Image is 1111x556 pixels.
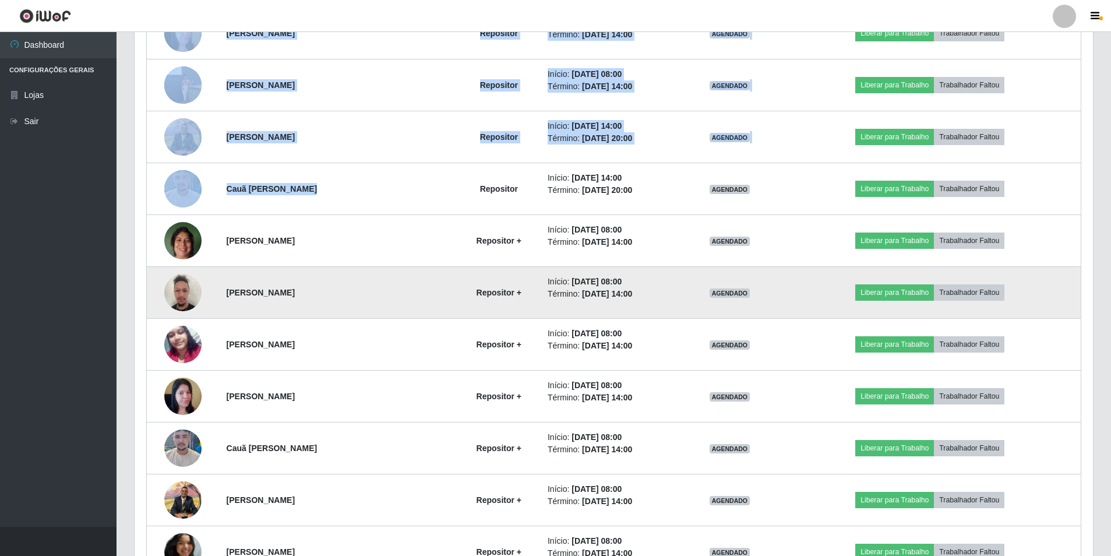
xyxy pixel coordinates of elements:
button: Trabalhador Faltou [934,492,1004,508]
strong: [PERSON_NAME] [227,288,295,297]
strong: [PERSON_NAME] [227,132,295,142]
img: 1750940552132.jpeg [164,216,202,265]
span: AGENDADO [710,340,750,350]
button: Trabalhador Faltou [934,181,1004,197]
strong: Repositor + [477,392,521,401]
time: [DATE] 14:00 [582,445,632,454]
button: Liberar para Trabalho [855,233,934,249]
strong: Repositor [480,184,518,193]
li: Início: [548,68,673,80]
strong: Repositor + [477,495,521,505]
time: [DATE] 14:00 [572,173,622,182]
button: Trabalhador Faltou [934,388,1004,404]
img: 1757527651666.jpeg [164,147,202,230]
time: [DATE] 14:00 [582,237,632,247]
time: [DATE] 14:00 [572,121,622,131]
time: [DATE] 14:00 [582,341,632,350]
time: [DATE] 14:00 [582,289,632,298]
img: 1756206634437.jpeg [164,8,202,58]
li: Término: [548,288,673,300]
time: [DATE] 08:00 [572,277,622,286]
time: [DATE] 14:00 [582,497,632,506]
li: Término: [548,340,673,352]
time: [DATE] 20:00 [582,185,632,195]
li: Início: [548,431,673,444]
li: Início: [548,379,673,392]
button: Liberar para Trabalho [855,25,934,41]
li: Início: [548,535,673,547]
button: Trabalhador Faltou [934,440,1004,456]
button: Liberar para Trabalho [855,284,934,301]
time: [DATE] 20:00 [582,133,632,143]
time: [DATE] 08:00 [572,536,622,546]
time: [DATE] 08:00 [572,225,622,234]
li: Início: [548,276,673,288]
strong: Cauã [PERSON_NAME] [227,184,318,193]
button: Liberar para Trabalho [855,336,934,353]
li: Início: [548,328,673,340]
time: [DATE] 14:00 [582,393,632,402]
img: CoreUI Logo [19,9,71,23]
li: Término: [548,236,673,248]
span: AGENDADO [710,29,750,38]
span: AGENDADO [710,81,750,90]
strong: [PERSON_NAME] [227,495,295,505]
time: [DATE] 14:00 [582,82,632,91]
button: Trabalhador Faltou [934,77,1004,93]
li: Término: [548,80,673,93]
time: [DATE] 08:00 [572,484,622,494]
img: 1753289887027.jpeg [164,268,202,317]
li: Término: [548,495,673,508]
li: Término: [548,184,673,196]
button: Trabalhador Faltou [934,129,1004,145]
button: Liberar para Trabalho [855,129,934,145]
time: [DATE] 08:00 [572,432,622,442]
strong: [PERSON_NAME] [227,392,295,401]
strong: Repositor + [477,340,521,349]
strong: [PERSON_NAME] [227,236,295,245]
time: [DATE] 08:00 [572,381,622,390]
img: 1756392573603.jpeg [164,52,202,118]
li: Término: [548,29,673,41]
span: AGENDADO [710,392,750,402]
li: Término: [548,132,673,145]
button: Liberar para Trabalho [855,181,934,197]
img: 1748464437090.jpeg [164,112,202,161]
li: Término: [548,392,673,404]
img: 1756206634437.jpeg [164,371,202,421]
span: AGENDADO [710,185,750,194]
img: 1755724312093.jpeg [164,319,202,369]
button: Trabalhador Faltou [934,284,1004,301]
strong: Repositor [480,29,518,38]
span: AGENDADO [710,133,750,142]
strong: [PERSON_NAME] [227,29,295,38]
button: Trabalhador Faltou [934,25,1004,41]
strong: Repositor [480,80,518,90]
time: [DATE] 08:00 [572,329,622,338]
button: Liberar para Trabalho [855,388,934,404]
li: Início: [548,483,673,495]
li: Início: [548,120,673,132]
span: AGENDADO [710,237,750,246]
span: AGENDADO [710,288,750,298]
strong: Cauã [PERSON_NAME] [227,444,318,453]
img: 1748464437090.jpeg [164,475,202,525]
li: Término: [548,444,673,456]
time: [DATE] 14:00 [582,30,632,39]
strong: [PERSON_NAME] [227,80,295,90]
strong: Repositor + [477,444,521,453]
strong: Repositor + [477,288,521,297]
span: AGENDADO [710,496,750,505]
strong: Repositor + [477,236,521,245]
span: AGENDADO [710,444,750,453]
button: Trabalhador Faltou [934,233,1004,249]
li: Início: [548,172,673,184]
button: Liberar para Trabalho [855,77,934,93]
li: Início: [548,224,673,236]
time: [DATE] 08:00 [572,69,622,79]
strong: Repositor [480,132,518,142]
button: Liberar para Trabalho [855,492,934,508]
button: Trabalhador Faltou [934,336,1004,353]
img: 1757527651666.jpeg [164,407,202,490]
strong: [PERSON_NAME] [227,340,295,349]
